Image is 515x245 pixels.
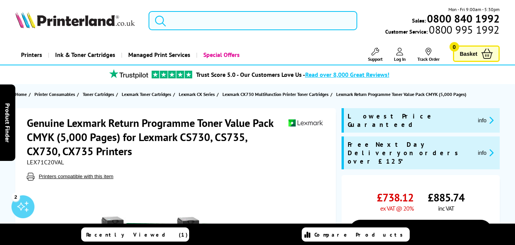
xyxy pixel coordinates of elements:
img: trustpilot rating [106,69,152,79]
div: 2 [11,193,20,201]
img: Printerland Logo [15,11,135,28]
span: Compare Products [314,231,407,238]
a: Ink & Toner Cartridges [48,45,121,65]
a: Lexmark Toner Cartridges [122,90,173,98]
span: Printer Consumables [34,90,75,98]
span: inc VAT [438,204,454,212]
span: Home [15,90,27,98]
a: Log In [394,48,406,62]
h1: Genuine Lexmark Return Programme Toner Value Pack CMYK (5,000 Pages) for Lexmark CS730, CS735, CX... [27,116,288,158]
span: Lexmark CX730 Multifunction Printer Toner Cartridges [222,90,329,98]
a: Add to Basket [349,220,492,242]
span: Log In [394,56,406,62]
span: Mon - Fri 9:00am - 5:30pm [448,6,500,13]
span: 0 [450,42,459,52]
span: Toner Cartridges [83,90,114,98]
span: Recently Viewed (1) [86,231,188,238]
span: Ink & Toner Cartridges [55,45,115,65]
a: Track Order [417,48,440,62]
span: Read over 8,000 Great Reviews! [305,71,389,78]
a: Lexmark Return Programme Toner Value Pack CMYK (5,000 Pages) [336,90,468,98]
span: Free Next Day Delivery on orders over £125* [348,140,472,165]
a: Home [15,90,29,98]
a: Support [368,48,383,62]
button: Printers compatible with this item [36,173,116,180]
span: 0800 995 1992 [428,26,499,33]
span: Basket [460,49,477,59]
span: Lexmark Return Programme Toner Value Pack CMYK (5,000 Pages) [336,90,466,98]
span: ex VAT @ 20% [380,204,414,212]
a: Printerland Logo [15,11,139,30]
span: £738.12 [377,190,414,204]
a: Printer Consumables [34,90,77,98]
a: 0800 840 1992 [426,15,500,22]
button: promo-description [476,148,496,157]
img: Lexmark [288,116,323,130]
span: LEX71C20VAL [27,158,64,166]
a: Trust Score 5.0 - Our Customers Love Us -Read over 8,000 Great Reviews! [196,71,389,78]
a: Recently Viewed (1) [81,227,189,242]
a: Toner Cartridges [83,90,116,98]
span: Sales: [412,17,426,24]
span: £885.74 [428,190,464,204]
span: Lexmark Toner Cartridges [122,90,171,98]
a: Compare Products [302,227,410,242]
a: Printers [15,45,48,65]
a: Lexmark CX730 Multifunction Printer Toner Cartridges [222,90,330,98]
span: Lowest Price Guaranteed [348,112,472,129]
span: Support [368,56,383,62]
a: Basket 0 [453,45,500,62]
b: 0800 840 1992 [427,11,500,26]
a: Special Offers [196,45,245,65]
span: Customer Service: [385,26,499,35]
img: trustpilot rating [152,71,192,78]
span: Product Finder [4,103,11,142]
span: Lexmark CX Series [179,90,215,98]
a: Managed Print Services [121,45,196,65]
button: promo-description [476,116,496,125]
a: Lexmark CX Series [179,90,217,98]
